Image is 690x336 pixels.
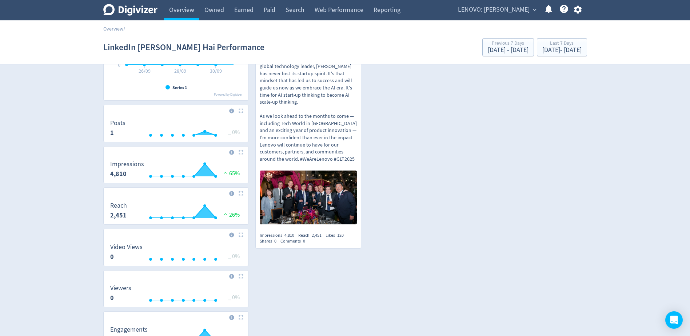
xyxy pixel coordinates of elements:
[482,38,534,56] button: Previous 7 Days[DATE] - [DATE]
[274,238,276,244] span: 0
[260,238,280,244] div: Shares
[107,285,246,304] svg: Viewers 0
[110,211,127,220] strong: 2,451
[260,171,357,224] img: https://media.cf.digivizer.com/images/linkedin-44529077-urn:li:ugcPost:7378549290761228288-2db5b7...
[110,201,127,210] dt: Reach
[303,238,305,244] span: 0
[312,232,322,238] span: 2,451
[239,108,243,113] img: Placeholder
[110,160,144,168] dt: Impressions
[228,253,240,260] span: _ 0%
[110,293,114,302] strong: 0
[139,68,151,74] text: 26/09
[488,41,529,47] div: Previous 7 Days
[123,25,125,32] span: /
[239,191,243,196] img: Placeholder
[110,243,143,251] dt: Video Views
[239,232,243,237] img: Placeholder
[260,232,298,239] div: Impressions
[110,128,114,137] strong: 1
[239,150,243,155] img: Placeholder
[103,36,264,59] h1: LinkedIn [PERSON_NAME] Hai Performance
[107,202,246,221] svg: Reach 2,451
[214,92,242,97] text: Powered by Digivizer
[107,120,246,139] svg: Posts 1
[110,284,131,292] dt: Viewers
[537,38,587,56] button: Last 7 Days[DATE]- [DATE]
[280,238,309,244] div: Comments
[239,274,243,279] img: Placeholder
[107,161,246,180] svg: Impressions 4,810
[298,232,326,239] div: Reach
[174,68,186,74] text: 28/09
[172,85,187,91] text: Series 1
[222,170,229,175] img: positive-performance.svg
[222,211,240,219] span: 26%
[103,25,123,32] a: Overview
[228,129,240,136] span: _ 0%
[107,244,246,263] svg: Video Views 0
[337,232,344,238] span: 120
[542,41,582,47] div: Last 7 Days
[665,311,683,329] div: Open Intercom Messenger
[110,325,148,334] dt: Engagements
[110,169,127,178] strong: 4,810
[488,47,529,53] div: [DATE] - [DATE]
[222,170,240,177] span: 65%
[110,252,114,261] strong: 0
[222,211,229,217] img: positive-performance.svg
[455,4,538,16] button: LENOVO: [PERSON_NAME]
[326,232,348,239] div: Likes
[210,68,222,74] text: 30/09
[542,47,582,53] div: [DATE] - [DATE]
[239,315,243,320] img: Placeholder
[458,4,530,16] span: LENOVO: [PERSON_NAME]
[118,61,120,68] text: 0
[284,232,294,238] span: 4,810
[531,7,538,13] span: expand_more
[110,119,125,127] dt: Posts
[228,294,240,301] span: _ 0%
